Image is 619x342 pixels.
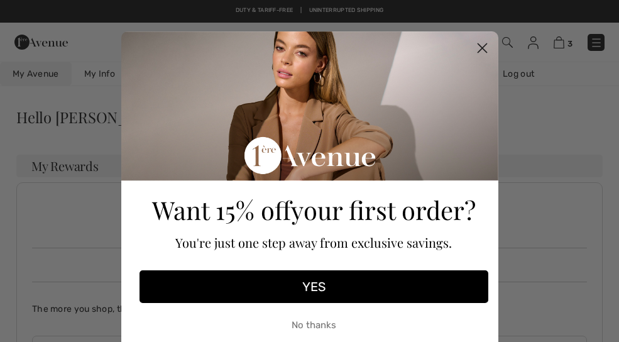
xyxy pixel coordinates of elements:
[152,193,291,226] span: Want 15% off
[140,309,488,341] button: No thanks
[175,234,452,251] span: You're just one step away from exclusive savings.
[471,37,493,59] button: Close dialog
[291,193,476,226] span: your first order?
[140,270,488,303] button: YES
